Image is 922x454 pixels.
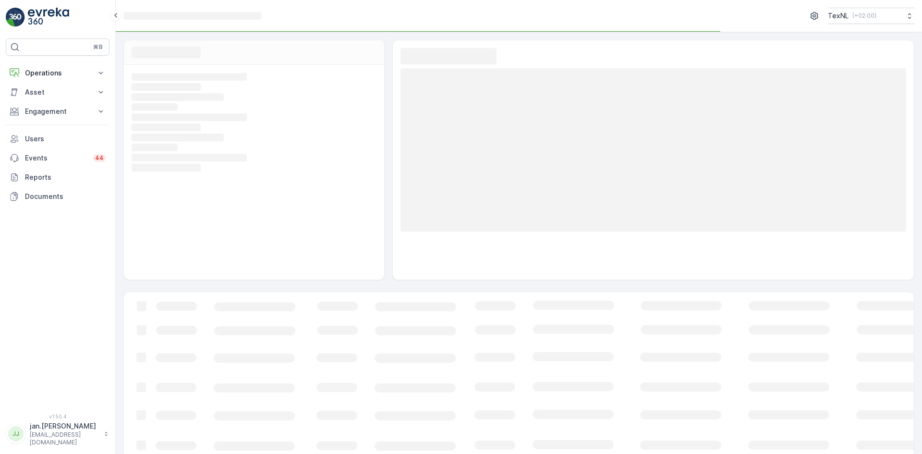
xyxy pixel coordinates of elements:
p: ( +02:00 ) [852,12,876,20]
img: logo_light-DOdMpM7g.png [28,8,69,27]
p: [EMAIL_ADDRESS][DOMAIN_NAME] [30,431,99,446]
a: Reports [6,168,109,187]
a: Events44 [6,148,109,168]
button: Asset [6,83,109,102]
p: Users [25,134,106,144]
a: Documents [6,187,109,206]
p: Asset [25,87,90,97]
button: Engagement [6,102,109,121]
p: TexNL [828,11,849,21]
img: logo [6,8,25,27]
div: JJ [8,426,24,442]
button: TexNL(+02:00) [828,8,914,24]
a: Users [6,129,109,148]
button: JJjan.[PERSON_NAME][EMAIL_ADDRESS][DOMAIN_NAME] [6,421,109,446]
p: Operations [25,68,90,78]
span: v 1.50.4 [6,414,109,419]
p: jan.[PERSON_NAME] [30,421,99,431]
p: ⌘B [93,43,103,51]
p: Events [25,153,87,163]
p: 44 [95,154,104,162]
p: Documents [25,192,106,201]
button: Operations [6,63,109,83]
p: Engagement [25,107,90,116]
p: Reports [25,172,106,182]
